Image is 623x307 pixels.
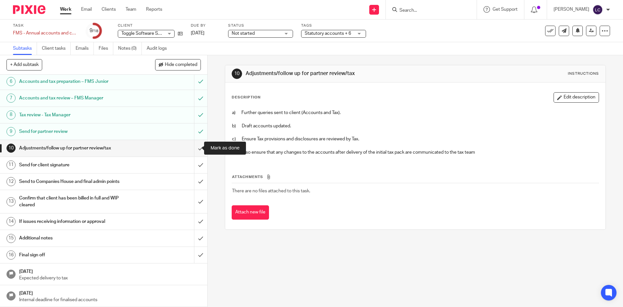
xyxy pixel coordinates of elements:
h1: Additional notes [19,233,131,243]
h1: Send for client signature [19,160,131,170]
h1: [DATE] [19,267,201,275]
a: Files [99,42,113,55]
a: Clients [102,6,116,13]
h1: Send to Companies House and final admin points [19,177,131,186]
span: Get Support [493,7,518,12]
div: 8 [6,110,16,120]
h1: Accounts and tax preparation – FMS Junior [19,77,131,86]
a: Work [60,6,71,13]
label: Tags [301,23,366,28]
p: c) Ensure Tax provisions and disclosures are reviewed by Tax. [232,136,598,142]
label: Due by [191,23,220,28]
div: 16 [6,250,16,260]
a: Reports [146,6,162,13]
img: Pixie [13,5,45,14]
h1: [DATE] [19,288,201,297]
button: Attach new file [232,205,269,220]
h1: Send for partner review [19,127,131,136]
p: [PERSON_NAME] [554,6,589,13]
h1: Tax review - Tax Manager [19,110,131,120]
span: Statutory accounts + 6 [305,31,351,36]
h1: Final sign off [19,250,131,260]
span: [DATE] [191,31,204,35]
a: Notes (0) [118,42,142,55]
div: 9 [6,127,16,136]
span: There are no files attached to this task. [232,189,310,193]
label: Task [13,23,78,28]
div: FMS - Annual accounts and corporation tax - December 2024 [13,30,78,36]
span: Toggle Software Services UK Ltd [121,31,188,36]
h1: If issues receiving information or approval [19,217,131,226]
div: 12 [6,177,16,186]
h1: Adjustments/follow up for partner review/tax [19,143,131,153]
label: Client [118,23,183,28]
label: Status [228,23,293,28]
span: Attachments [232,175,263,179]
span: Not started [232,31,255,36]
a: Client tasks [42,42,71,55]
div: 15 [6,234,16,243]
h1: Accounts and tax review – FMS Manager [19,93,131,103]
p: d) Also ensure that any changes to the accounts after delivery of the initial tax pack are commun... [232,149,598,156]
h1: Confirm that client has been billed in full and WIP cleared [19,193,131,210]
p: a) Further queries sent to client (Accounts and Tax). [232,109,598,116]
button: + Add subtask [6,59,42,70]
span: Hide completed [165,62,197,68]
a: Email [81,6,92,13]
div: 14 [6,217,16,226]
p: Internal deadline for finalised accounts [19,297,201,303]
a: Team [126,6,136,13]
div: 9 [90,27,98,34]
button: Hide completed [155,59,201,70]
div: Instructions [568,71,599,76]
small: /18 [92,29,98,33]
div: 13 [6,197,16,206]
div: FMS - Annual accounts and corporation tax - [DATE] [13,30,78,36]
a: Subtasks [13,42,37,55]
input: Search [399,8,457,14]
div: 7 [6,94,16,103]
div: 6 [6,77,16,86]
div: 10 [6,144,16,153]
img: svg%3E [592,5,603,15]
h1: Adjustments/follow up for partner review/tax [246,70,429,77]
p: b) Draft accounts updated. [232,123,598,129]
p: Description [232,95,261,100]
a: Audit logs [147,42,172,55]
div: 11 [6,160,16,170]
p: Expected delivery to tax [19,275,201,281]
div: 10 [232,69,242,79]
button: Edit description [554,92,599,103]
a: Emails [76,42,94,55]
